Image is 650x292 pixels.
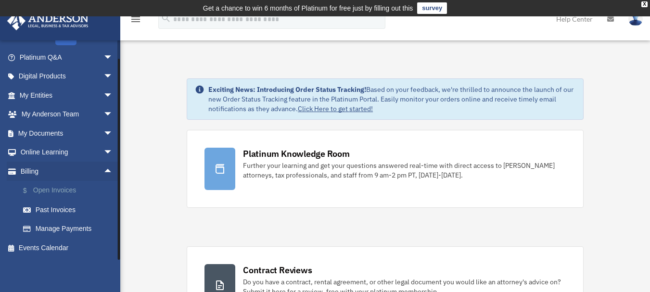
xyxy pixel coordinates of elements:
img: Anderson Advisors Platinum Portal [4,12,91,30]
a: My Documentsarrow_drop_down [7,124,127,143]
div: close [641,1,648,7]
a: $Open Invoices [13,181,127,201]
a: Platinum Knowledge Room Further your learning and get your questions answered real-time with dire... [187,130,584,208]
a: My Entitiesarrow_drop_down [7,86,127,105]
span: arrow_drop_down [103,105,123,125]
div: Contract Reviews [243,264,312,276]
span: arrow_drop_down [103,124,123,143]
i: menu [130,13,141,25]
span: $ [28,185,33,197]
div: Platinum Knowledge Room [243,148,350,160]
span: arrow_drop_down [103,48,123,67]
a: Past Invoices [13,200,127,219]
span: arrow_drop_up [103,162,123,181]
a: Platinum Q&Aarrow_drop_down [7,48,127,67]
span: arrow_drop_down [103,67,123,87]
a: Digital Productsarrow_drop_down [7,67,127,86]
a: survey [417,2,447,14]
a: Events Calendar [7,238,127,257]
i: search [161,13,171,24]
span: arrow_drop_down [103,86,123,105]
div: Based on your feedback, we're thrilled to announce the launch of our new Order Status Tracking fe... [208,85,575,114]
a: Click Here to get started! [298,104,373,113]
strong: Exciting News: Introducing Order Status Tracking! [208,85,366,94]
span: arrow_drop_down [103,143,123,163]
a: My Anderson Teamarrow_drop_down [7,105,127,124]
img: User Pic [628,12,643,26]
div: Get a chance to win 6 months of Platinum for free just by filling out this [203,2,413,14]
a: Online Learningarrow_drop_down [7,143,127,162]
a: menu [130,17,141,25]
a: Billingarrow_drop_up [7,162,127,181]
a: Manage Payments [13,219,127,239]
div: Further your learning and get your questions answered real-time with direct access to [PERSON_NAM... [243,161,566,180]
